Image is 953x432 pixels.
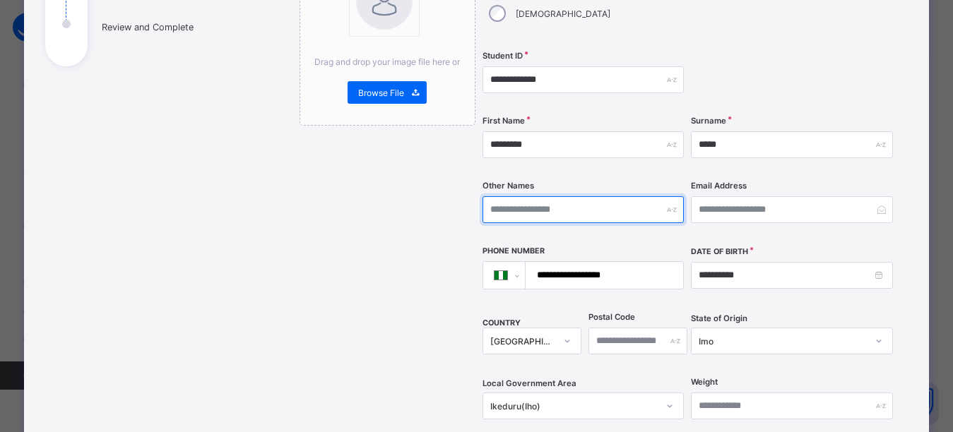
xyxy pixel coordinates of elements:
span: Drag and drop your image file here or [314,56,460,67]
label: Date of Birth [691,247,748,256]
span: COUNTRY [483,318,521,328]
label: Phone Number [483,246,545,256]
div: Ikeduru(Iho) [490,401,658,412]
label: Student ID [483,51,523,61]
label: Postal Code [588,312,635,322]
div: Imo [699,336,866,347]
label: Email Address [691,181,747,191]
span: State of Origin [691,313,747,323]
span: Browse File [358,88,404,98]
span: Local Government Area [483,378,576,388]
label: First Name [483,116,525,126]
div: [GEOGRAPHIC_DATA] [490,336,555,347]
label: Weight [691,377,718,387]
label: Surname [691,116,726,126]
label: Other Names [483,181,534,191]
label: [DEMOGRAPHIC_DATA] [516,8,610,19]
